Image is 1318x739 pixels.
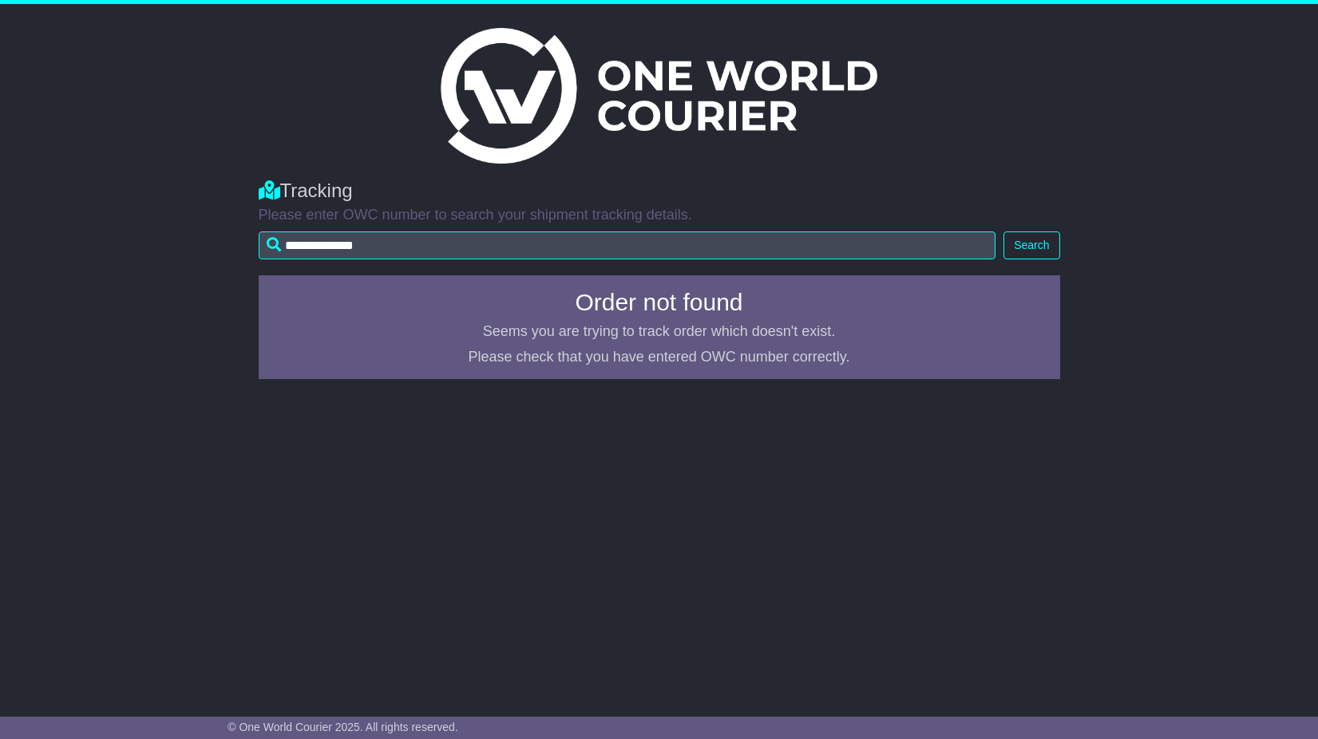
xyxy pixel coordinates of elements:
span: © One World Courier 2025. All rights reserved. [228,721,458,733]
p: Please check that you have entered OWC number correctly. [268,349,1051,366]
p: Please enter OWC number to search your shipment tracking details. [259,207,1060,224]
img: Light [441,28,877,164]
p: Seems you are trying to track order which doesn't exist. [268,323,1051,341]
div: Tracking [259,180,1060,203]
button: Search [1003,231,1059,259]
h4: Order not found [268,289,1051,315]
